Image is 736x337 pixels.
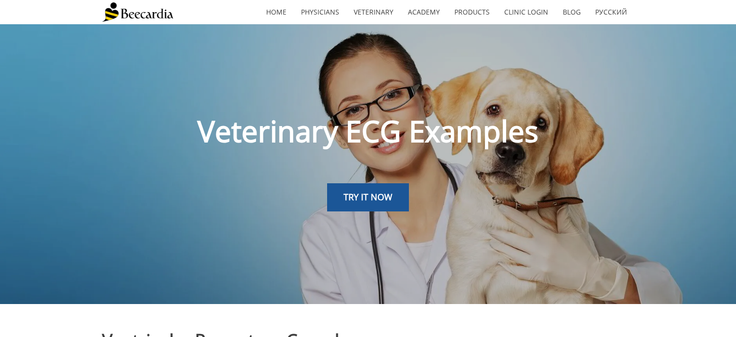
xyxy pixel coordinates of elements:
img: Beecardia [102,2,173,22]
a: Veterinary [346,1,401,23]
a: Clinic Login [497,1,556,23]
a: home [259,1,294,23]
span: Veterinary ECG Examples [197,111,539,151]
span: TRY IT NOW [344,191,392,203]
a: Blog [556,1,588,23]
a: Physicians [294,1,346,23]
a: Русский [588,1,634,23]
a: TRY IT NOW [327,183,409,211]
a: Products [447,1,497,23]
a: Academy [401,1,447,23]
